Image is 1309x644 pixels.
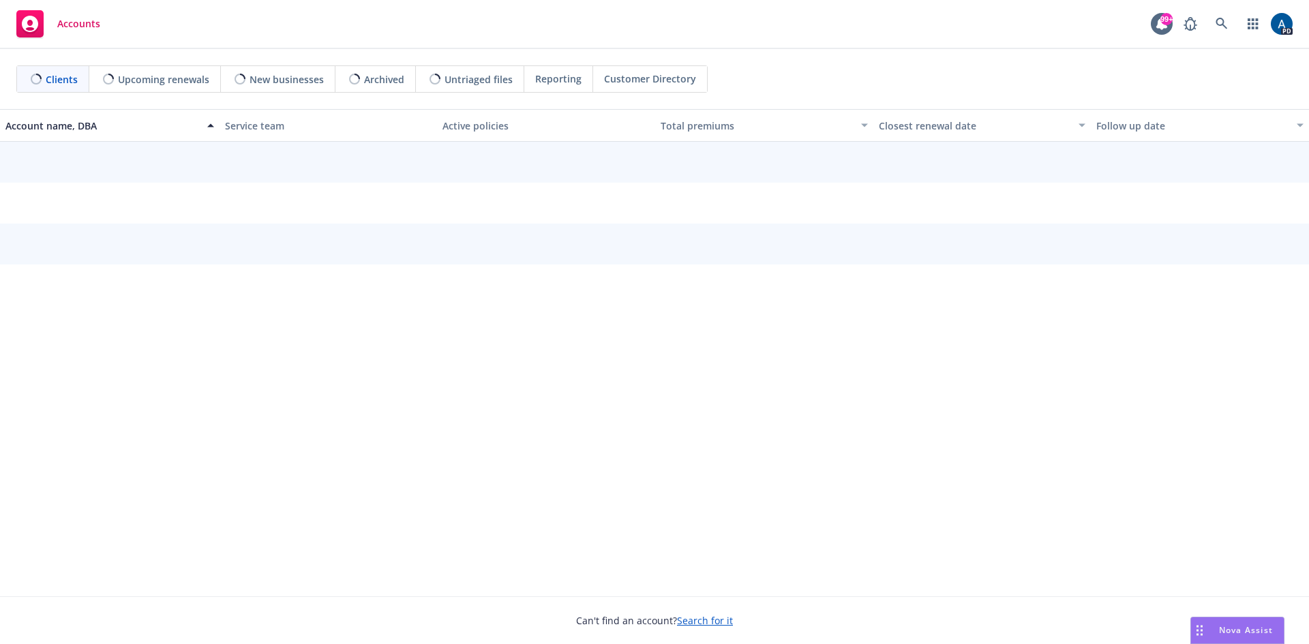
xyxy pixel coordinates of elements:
span: Untriaged files [445,72,513,87]
span: Nova Assist [1219,624,1273,636]
span: Can't find an account? [576,613,733,628]
span: Clients [46,72,78,87]
a: Accounts [11,5,106,43]
span: Reporting [535,72,582,86]
button: Closest renewal date [873,109,1092,142]
a: Switch app [1239,10,1267,37]
div: Account name, DBA [5,119,199,133]
button: Total premiums [655,109,873,142]
span: New businesses [250,72,324,87]
div: Follow up date [1096,119,1289,133]
span: Accounts [57,18,100,29]
div: Service team [225,119,432,133]
button: Service team [220,109,438,142]
div: Active policies [442,119,650,133]
a: Report a Bug [1177,10,1204,37]
a: Search for it [677,614,733,627]
div: Total premiums [661,119,853,133]
div: Drag to move [1191,617,1208,643]
button: Active policies [437,109,655,142]
a: Search [1208,10,1235,37]
span: Upcoming renewals [118,72,209,87]
button: Follow up date [1091,109,1309,142]
span: Customer Directory [604,72,696,86]
span: Archived [364,72,404,87]
div: 99+ [1160,13,1173,25]
button: Nova Assist [1190,617,1284,644]
img: photo [1271,13,1293,35]
div: Closest renewal date [879,119,1071,133]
